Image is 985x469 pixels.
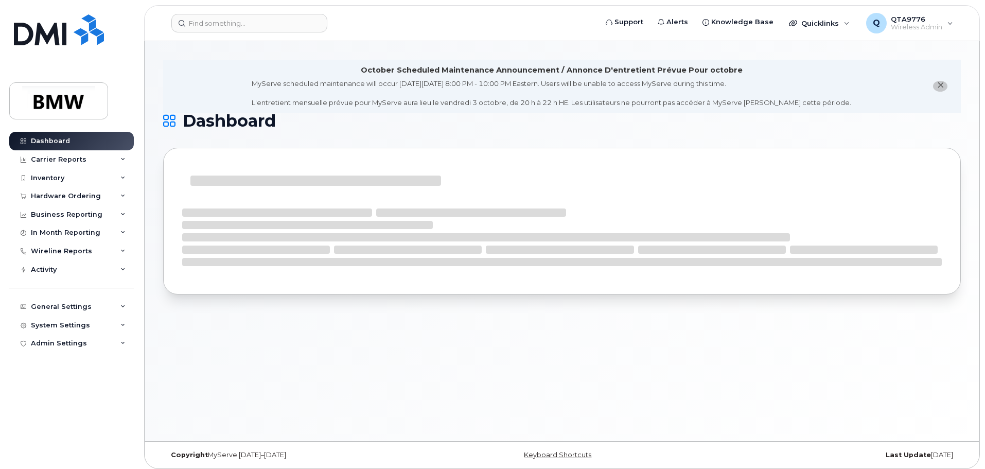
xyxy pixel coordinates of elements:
span: Dashboard [183,113,276,129]
div: MyServe scheduled maintenance will occur [DATE][DATE] 8:00 PM - 10:00 PM Eastern. Users will be u... [252,79,851,108]
a: Keyboard Shortcuts [524,451,591,459]
strong: Last Update [886,451,931,459]
div: MyServe [DATE]–[DATE] [163,451,429,459]
strong: Copyright [171,451,208,459]
button: close notification [933,81,947,92]
div: October Scheduled Maintenance Announcement / Annonce D'entretient Prévue Pour octobre [361,65,743,76]
div: [DATE] [695,451,961,459]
